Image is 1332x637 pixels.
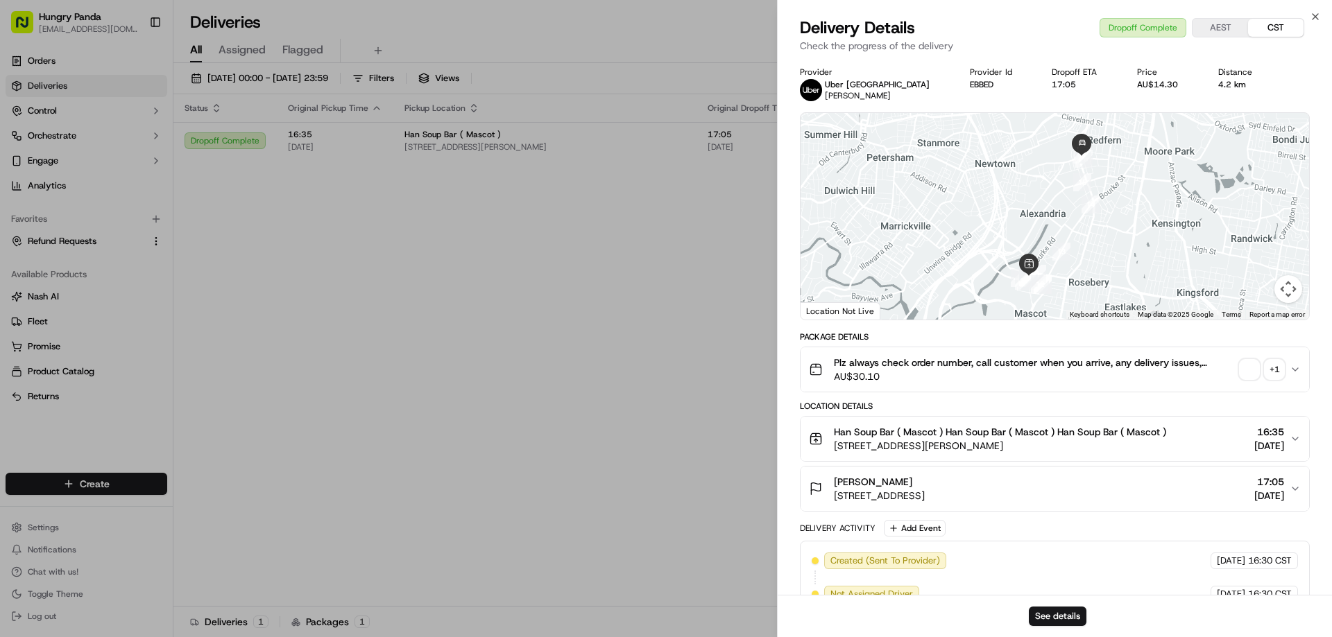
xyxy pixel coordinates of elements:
[834,489,925,503] span: [STREET_ADDRESS]
[1248,555,1292,567] span: 16:30 CST
[1138,311,1213,318] span: Map data ©2025 Google
[1075,150,1093,168] div: 16
[1052,67,1115,78] div: Dropoff ETA
[834,439,1166,453] span: [STREET_ADDRESS][PERSON_NAME]
[800,39,1310,53] p: Check the progress of the delivery
[970,79,993,90] button: EBBED
[14,239,36,261] img: Asif Zaman Khan
[800,79,822,101] img: uber-new-logo.jpeg
[1254,439,1284,453] span: [DATE]
[804,302,850,320] a: Open this area in Google Maps (opens a new window)
[1222,311,1241,318] a: Terms (opens in new tab)
[62,146,191,157] div: We're available if you need us!
[801,417,1309,461] button: Han Soup Bar ( Mascot ) Han Soup Bar ( Mascot ) Han Soup Bar ( Mascot )[STREET_ADDRESS][PERSON_NA...
[801,302,880,320] div: Location Not Live
[62,132,228,146] div: Start new chat
[1265,360,1284,379] div: + 1
[1248,19,1304,37] button: CST
[36,89,250,104] input: Got a question? Start typing here...
[28,310,106,324] span: Knowledge Base
[884,520,946,536] button: Add Event
[1052,243,1070,261] div: 13
[123,252,155,263] span: 8月27日
[834,475,912,489] span: [PERSON_NAME]
[1254,425,1284,439] span: 16:35
[1031,275,1049,293] div: 12
[29,132,54,157] img: 8016278978528_b943e370aa5ada12b00a_72.png
[14,55,253,78] p: Welcome 👋
[115,252,120,263] span: •
[14,14,42,42] img: Nash
[138,344,168,354] span: Pylon
[830,588,913,600] span: Not Assigned Driver
[1137,79,1196,90] div: AU$14.30
[834,425,1166,439] span: Han Soup Bar ( Mascot ) Han Soup Bar ( Mascot ) Han Soup Bar ( Mascot )
[804,302,850,320] img: Google
[1217,588,1245,600] span: [DATE]
[800,523,876,534] div: Delivery Activity
[43,252,112,263] span: [PERSON_NAME]
[970,67,1030,78] div: Provider Id
[1011,269,1029,287] div: 5
[53,215,86,226] span: 9月17日
[801,347,1309,392] button: Plz always check order number, call customer when you arrive, any delivery issues, Contact WhatsA...
[14,311,25,322] div: 📗
[834,369,1234,383] span: AU$30.10
[28,253,39,264] img: 1736555255976-a54dd68f-1ca7-489b-9aae-adbdc363a1c4
[117,311,128,322] div: 💻
[834,356,1234,369] span: Plz always check order number, call customer when you arrive, any delivery issues, Contact WhatsA...
[1254,475,1284,489] span: 17:05
[1034,274,1052,293] div: 1
[800,67,948,78] div: Provider
[1015,272,1033,290] div: 11
[215,177,253,194] button: See all
[236,137,253,153] button: Start new chat
[112,304,228,329] a: 💻API Documentation
[800,17,915,39] span: Delivery Details
[131,310,223,324] span: API Documentation
[14,180,93,191] div: Past conversations
[46,215,51,226] span: •
[1082,195,1100,213] div: 14
[825,79,930,90] p: Uber [GEOGRAPHIC_DATA]
[800,331,1310,342] div: Package Details
[1034,276,1052,294] div: 3
[8,304,112,329] a: 📗Knowledge Base
[1274,275,1302,303] button: Map camera controls
[1070,310,1129,320] button: Keyboard shortcuts
[1052,79,1115,90] div: 17:05
[1254,489,1284,503] span: [DATE]
[1248,588,1292,600] span: 16:30 CST
[1217,555,1245,567] span: [DATE]
[801,466,1309,511] button: [PERSON_NAME][STREET_ADDRESS]17:05[DATE]
[825,90,891,101] span: [PERSON_NAME]
[1240,360,1284,379] button: +1
[1218,67,1270,78] div: Distance
[1029,607,1086,626] button: See details
[1193,19,1248,37] button: AEST
[1028,265,1046,283] div: 4
[1073,173,1091,191] div: 15
[1218,79,1270,90] div: 4.2 km
[1249,311,1305,318] a: Report a map error
[1137,67,1196,78] div: Price
[800,401,1310,412] div: Location Details
[98,343,168,354] a: Powered byPylon
[830,555,940,567] span: Created (Sent To Provider)
[14,132,39,157] img: 1736555255976-a54dd68f-1ca7-489b-9aae-adbdc363a1c4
